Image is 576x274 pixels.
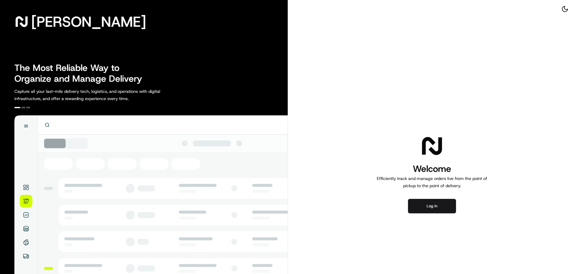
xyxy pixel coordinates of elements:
[374,175,490,189] p: Efficiently track and manage orders live from the point of pickup to the point of delivery.
[14,62,149,84] h2: The Most Reliable Way to Organize and Manage Delivery
[31,16,146,28] span: [PERSON_NAME]
[14,88,187,102] p: Capture all your last-mile delivery tech, logistics, and operations with digital infrastructure, ...
[408,199,456,213] button: Log in
[374,163,490,175] h1: Welcome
